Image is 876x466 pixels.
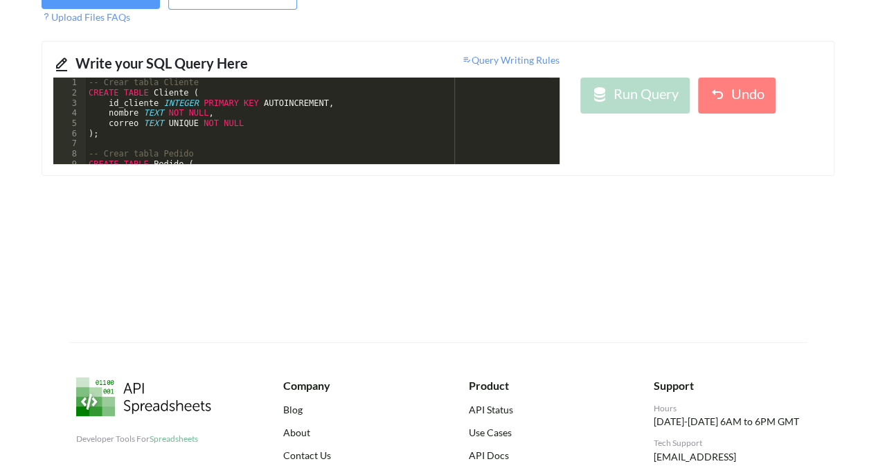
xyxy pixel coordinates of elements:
span: Query Writing Rules [462,54,560,66]
div: Company [283,377,429,394]
span: Upload Files FAQs [42,11,130,23]
button: Run Query [580,78,690,114]
div: 9 [53,159,86,170]
div: Product [469,377,615,394]
div: 2 [53,88,86,98]
div: Support [654,377,800,394]
a: About [283,425,429,440]
div: Hours [654,402,800,415]
span: Developer Tools For [76,433,198,444]
div: 7 [53,138,86,149]
div: 3 [53,98,86,109]
div: 4 [53,108,86,118]
div: 5 [53,118,86,129]
a: API Status [469,402,615,417]
span: Spreadsheets [150,433,198,444]
div: Tech Support [654,437,800,449]
div: Undo [731,83,765,108]
a: Use Cases [469,425,615,440]
a: Contact Us [283,448,429,463]
div: Run Query [614,83,679,108]
a: Blog [283,402,429,417]
button: Undo [698,78,776,114]
img: API Spreadsheets Logo [76,377,211,416]
p: [DATE]-[DATE] 6AM to 6PM GMT [654,415,800,429]
div: 6 [53,129,86,139]
div: Write your SQL Query Here [75,53,296,78]
div: 1 [53,78,86,88]
a: API Docs [469,448,615,463]
div: 8 [53,149,86,159]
